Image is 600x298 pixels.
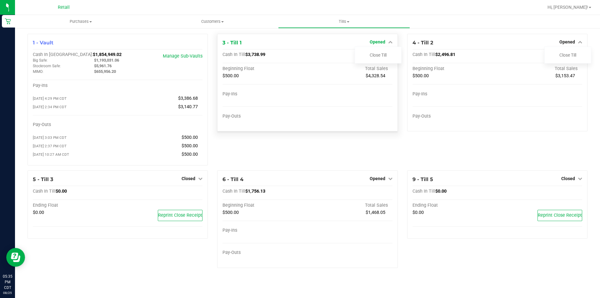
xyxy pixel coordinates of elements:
[222,250,307,255] div: Pay-Outs
[435,52,455,57] span: $2,496.81
[222,176,243,182] span: 6 - Till 4
[33,122,118,128] div: Pay-Outs
[222,203,307,208] div: Beginning Float
[370,39,385,44] span: Opened
[94,69,116,74] span: $655,956.20
[33,58,47,63] span: Big Safe:
[15,19,147,24] span: Purchases
[33,83,118,88] div: Pay-Ins
[182,135,198,140] span: $500.00
[3,290,12,295] p: 08/25
[58,5,70,10] span: Retail
[412,66,497,72] div: Beginning Float
[278,19,409,24] span: Tills
[538,213,582,218] span: Reprint Close Receipt
[6,248,25,267] iframe: Resource center
[33,176,53,182] span: 5 - Till 3
[278,15,410,28] a: Tills
[94,63,112,68] span: $5,961.76
[5,18,11,24] inline-svg: Retail
[222,73,239,78] span: $500.00
[366,73,385,78] span: $4,328.54
[147,19,278,24] span: Customers
[561,176,575,181] span: Closed
[307,66,392,72] div: Total Sales
[33,105,67,109] span: [DATE] 2:34 PM CDT
[163,53,202,59] a: Manage Sub-Vaults
[370,53,387,58] a: Close Till
[33,40,53,46] span: 1 - Vault
[33,144,67,148] span: [DATE] 2:37 PM CDT
[158,213,202,218] span: Reprint Close Receipt
[222,114,307,119] div: Pay-Outs
[412,52,435,57] span: Cash In Till
[222,210,239,215] span: $500.00
[222,40,242,46] span: 3 - Till 1
[3,274,12,290] p: 05:35 PM CDT
[222,189,245,194] span: Cash In Till
[559,53,576,58] a: Close Till
[412,176,433,182] span: 9 - Till 5
[412,203,497,208] div: Ending Float
[33,96,67,101] span: [DATE] 4:29 PM CDT
[412,114,497,119] div: Pay-Outs
[222,91,307,97] div: Pay-Ins
[178,104,198,109] span: $3,140.77
[412,210,424,215] span: $0.00
[307,203,392,208] div: Total Sales
[182,176,195,181] span: Closed
[412,189,435,194] span: Cash In Till
[33,52,93,57] span: Cash In [GEOGRAPHIC_DATA]:
[559,39,575,44] span: Opened
[547,5,588,10] span: Hi, [PERSON_NAME]!
[158,210,202,221] button: Reprint Close Receipt
[555,73,575,78] span: $3,153.47
[33,152,69,157] span: [DATE] 10:27 AM CDT
[33,135,67,140] span: [DATE] 3:03 PM CDT
[245,189,265,194] span: $1,756.13
[56,189,67,194] span: $0.00
[33,203,118,208] div: Ending Float
[412,73,429,78] span: $500.00
[497,66,582,72] div: Total Sales
[15,15,147,28] a: Purchases
[366,210,385,215] span: $1,468.05
[245,52,265,57] span: $3,738.99
[222,228,307,233] div: Pay-Ins
[33,69,43,74] span: MIMO:
[222,66,307,72] div: Beginning Float
[33,189,56,194] span: Cash In Till
[94,58,119,63] span: $1,193,031.06
[412,91,497,97] div: Pay-Ins
[33,64,61,68] span: Stockroom Safe:
[537,210,582,221] button: Reprint Close Receipt
[222,52,245,57] span: Cash In Till
[182,143,198,149] span: $500.00
[412,40,433,46] span: 4 - Till 2
[147,15,278,28] a: Customers
[182,152,198,157] span: $500.00
[178,96,198,101] span: $3,386.68
[33,210,44,215] span: $0.00
[370,176,385,181] span: Opened
[435,189,447,194] span: $0.00
[93,52,122,57] span: $1,854,949.02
